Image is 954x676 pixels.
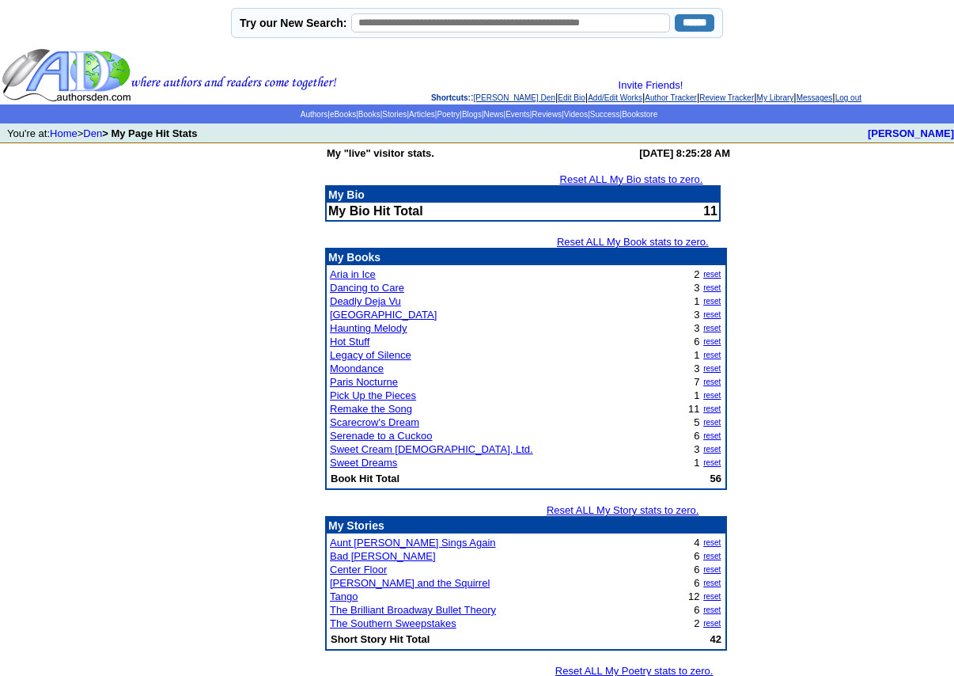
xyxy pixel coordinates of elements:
[703,552,721,560] a: reset
[330,322,407,334] a: Haunting Melody
[835,93,861,102] a: Log out
[694,268,699,280] font: 2
[703,619,721,628] a: reset
[505,110,530,119] a: Events
[694,604,699,616] font: 6
[694,577,699,589] font: 6
[703,270,721,279] a: reset
[560,173,703,185] a: Reset ALL My Bio stats to zero.
[710,473,721,484] b: 56
[703,592,721,601] a: reset
[622,110,657,119] a: Bookstore
[330,443,533,455] a: Sweet Cream [DEMOGRAPHIC_DATA], Ltd.
[83,127,102,139] a: Den
[431,93,471,102] span: Shortcuts:
[330,537,496,549] a: Aunt [PERSON_NAME] Sings Again
[240,17,346,29] label: Try our New Search:
[7,127,197,139] font: You're at: >
[703,283,721,292] a: reset
[358,110,380,119] a: Books
[710,633,721,645] b: 42
[694,349,699,361] font: 1
[409,110,435,119] a: Articles
[330,110,356,119] a: eBooks
[694,282,699,294] font: 3
[484,110,504,119] a: News
[703,538,721,547] a: reset
[588,93,642,102] a: Add/Edit Works
[868,127,954,139] a: [PERSON_NAME]
[330,282,404,294] a: Dancing to Care
[474,93,555,102] a: [PERSON_NAME] Den
[694,430,699,442] font: 6
[694,537,699,549] font: 4
[330,457,397,469] a: Sweet Dreams
[330,591,358,602] a: Tango
[694,617,699,629] font: 2
[102,127,197,139] b: > My Page Hit Stats
[330,336,369,347] a: Hot Stuff
[757,93,794,102] a: My Library
[703,458,721,467] a: reset
[703,404,721,413] a: reset
[694,564,699,575] font: 6
[330,564,387,575] a: Center Floor
[532,110,562,119] a: Reviews
[50,127,78,139] a: Home
[301,110,327,119] a: Authors
[694,443,699,455] font: 3
[328,204,423,218] b: My Bio Hit Total
[645,93,697,102] a: Author Tracker
[330,577,490,589] a: [PERSON_NAME] and the Squirrel
[703,579,721,587] a: reset
[699,93,754,102] a: Review Tracker
[703,431,721,440] a: reset
[703,391,721,400] a: reset
[327,147,434,159] b: My "live" visitor stats.
[688,591,699,602] font: 12
[328,188,717,201] p: My Bio
[330,550,436,562] a: Bad [PERSON_NAME]
[703,606,721,614] a: reset
[694,457,699,469] font: 1
[694,550,699,562] font: 6
[330,403,412,415] a: Remake the Song
[330,617,456,629] a: The Southern Sweepstakes
[328,519,724,532] p: My Stories
[703,378,721,386] a: reset
[694,416,699,428] font: 5
[694,363,699,374] font: 3
[2,47,337,103] img: header_logo2.gif
[703,324,721,332] a: reset
[330,389,416,401] a: Pick Up the Pieces
[330,376,398,388] a: Paris Nocturne
[619,79,683,91] a: Invite Friends!
[330,349,411,361] a: Legacy of Silence
[330,430,432,442] a: Serenade to a Cuckoo
[382,110,407,119] a: Stories
[330,268,376,280] a: Aria in Ice
[328,251,724,264] p: My Books
[330,416,419,428] a: Scarecrow's Dream
[703,351,721,359] a: reset
[462,110,482,119] a: Blogs
[797,93,833,102] a: Messages
[688,403,699,415] font: 11
[703,297,721,306] a: reset
[558,93,585,102] a: Edit Bio
[590,110,620,119] a: Success
[557,236,709,248] a: Reset ALL My Book stats to zero.
[330,363,384,374] a: Moondance
[639,147,730,159] b: [DATE] 8:25:28 AM
[694,376,699,388] font: 7
[694,389,699,401] font: 1
[694,295,699,307] font: 1
[330,309,437,321] a: [GEOGRAPHIC_DATA]
[703,204,717,218] font: 11
[703,364,721,373] a: reset
[330,604,496,616] a: The Brilliant Broadway Bullet Theory
[694,336,699,347] font: 6
[694,322,699,334] font: 3
[703,565,721,574] a: reset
